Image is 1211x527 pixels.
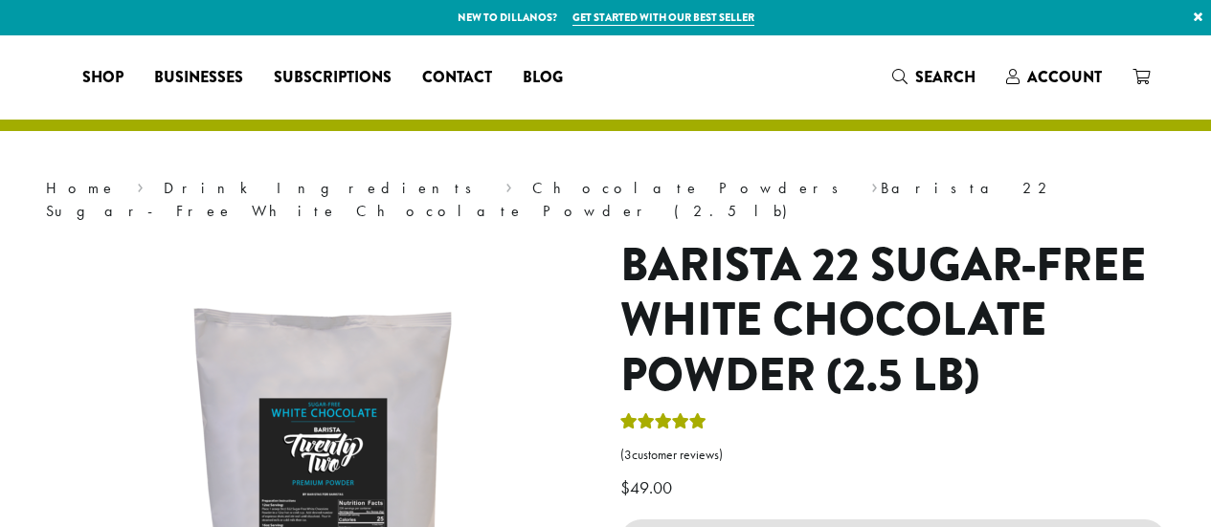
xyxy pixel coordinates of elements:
a: Drink Ingredients [164,178,484,198]
nav: Breadcrumb [46,177,1166,223]
a: Get started with our best seller [572,10,754,26]
a: (3customer reviews) [620,446,1166,465]
span: Businesses [154,66,243,90]
bdi: 49.00 [620,476,677,498]
a: Search [877,61,991,93]
span: Contact [422,66,492,90]
span: Shop [82,66,123,90]
span: Search [915,66,976,88]
span: › [505,170,512,200]
a: Chocolate Powders [532,178,851,198]
span: Blog [523,66,563,90]
a: Shop [67,62,139,93]
span: 3 [624,447,632,463]
div: Rated 5.00 out of 5 [620,410,706,439]
span: › [871,170,878,200]
h1: Barista 22 Sugar-Free White Chocolate Powder (2.5 lb) [620,238,1166,404]
span: Subscriptions [274,66,392,90]
span: Account [1027,66,1102,88]
a: Home [46,178,117,198]
span: › [137,170,144,200]
span: $ [620,476,630,498]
